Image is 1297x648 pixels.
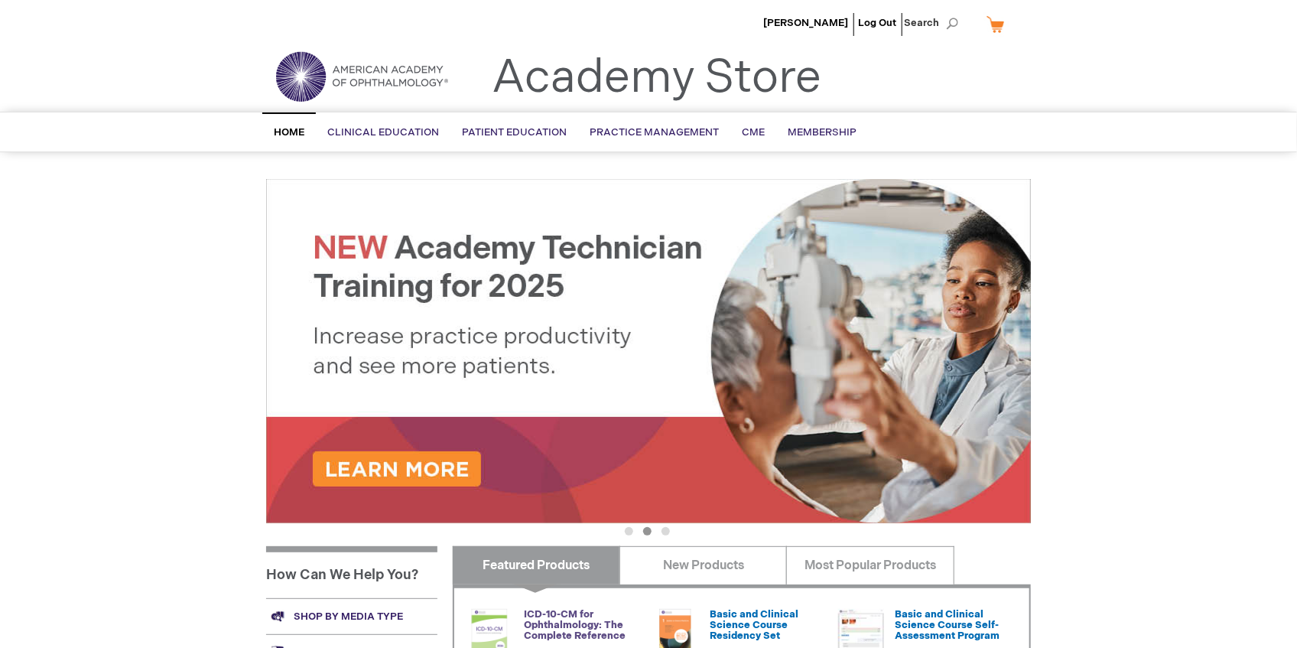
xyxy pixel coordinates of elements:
a: Featured Products [453,546,620,585]
button: 3 of 3 [662,527,670,536]
button: 2 of 3 [643,527,652,536]
span: Clinical Education [327,126,439,138]
span: Practice Management [590,126,719,138]
a: Academy Store [492,50,821,106]
span: Search [904,8,962,38]
a: New Products [619,546,787,585]
button: 1 of 3 [625,527,633,536]
h1: How Can We Help You? [266,546,437,598]
a: ICD-10-CM for Ophthalmology: The Complete Reference [524,608,626,643]
span: Patient Education [462,126,567,138]
a: Basic and Clinical Science Course Self-Assessment Program [896,608,1000,643]
span: Home [274,126,304,138]
a: Log Out [858,17,896,29]
a: Most Popular Products [786,546,954,585]
span: CME [742,126,765,138]
a: Shop by media type [266,598,437,634]
span: Membership [788,126,857,138]
a: [PERSON_NAME] [763,17,848,29]
a: Basic and Clinical Science Course Residency Set [710,608,798,643]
